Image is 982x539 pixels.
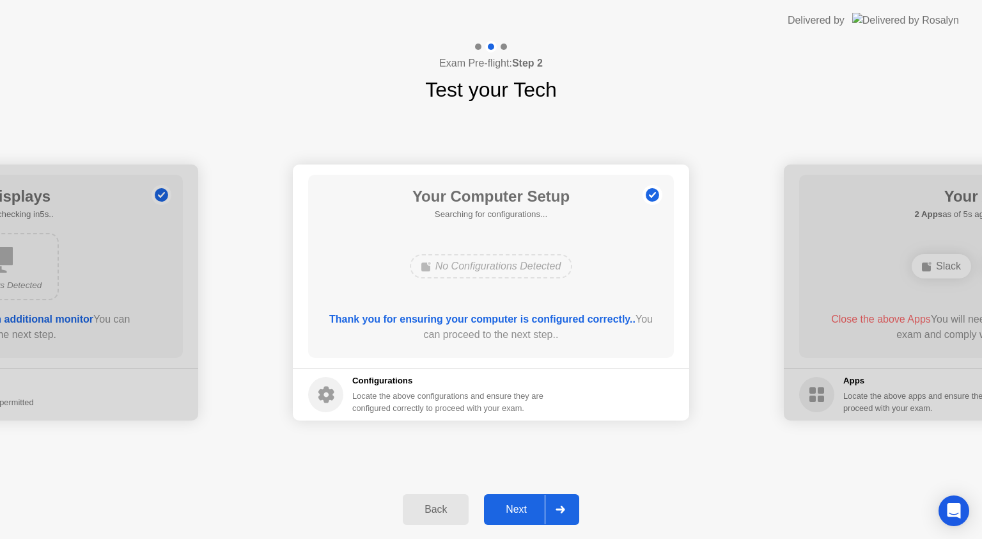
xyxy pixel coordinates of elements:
[352,390,546,414] div: Locate the above configurations and ensure they are configured correctly to proceed with your exam.
[852,13,959,28] img: Delivered by Rosalyn
[484,494,579,525] button: Next
[412,185,570,208] h1: Your Computer Setup
[412,208,570,221] h5: Searching for configurations...
[403,494,469,525] button: Back
[788,13,845,28] div: Delivered by
[329,314,635,325] b: Thank you for ensuring your computer is configured correctly..
[407,504,465,515] div: Back
[425,74,557,105] h1: Test your Tech
[439,56,543,71] h4: Exam Pre-flight:
[327,312,656,342] div: You can proceed to the next step..
[410,254,573,278] div: No Configurations Detected
[512,58,543,68] b: Step 2
[488,504,545,515] div: Next
[939,495,969,526] div: Open Intercom Messenger
[352,374,546,387] h5: Configurations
